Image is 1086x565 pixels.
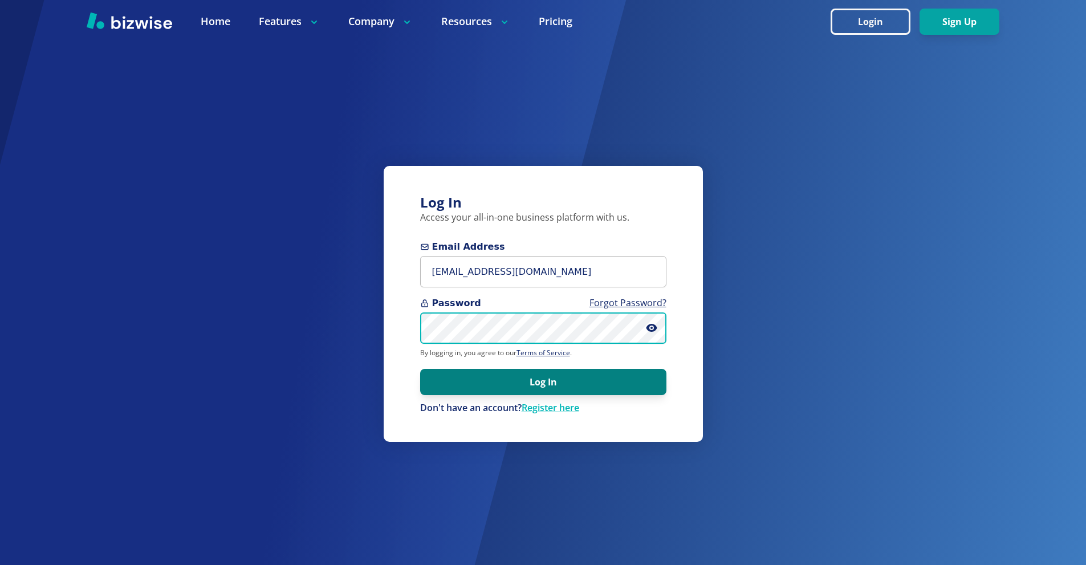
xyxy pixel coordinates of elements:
[201,14,230,29] a: Home
[831,17,920,27] a: Login
[539,14,572,29] a: Pricing
[920,9,999,35] button: Sign Up
[420,212,666,224] p: Access your all-in-one business platform with us.
[420,240,666,254] span: Email Address
[420,402,666,414] p: Don't have an account?
[420,348,666,357] p: By logging in, you agree to our .
[420,369,666,395] button: Log In
[831,9,910,35] button: Login
[420,256,666,287] input: you@example.com
[348,14,413,29] p: Company
[420,296,666,310] span: Password
[920,17,999,27] a: Sign Up
[589,296,666,309] a: Forgot Password?
[516,348,570,357] a: Terms of Service
[259,14,320,29] p: Features
[522,401,579,414] a: Register here
[420,193,666,212] h3: Log In
[420,402,666,414] div: Don't have an account?Register here
[87,12,172,29] img: Bizwise Logo
[441,14,510,29] p: Resources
